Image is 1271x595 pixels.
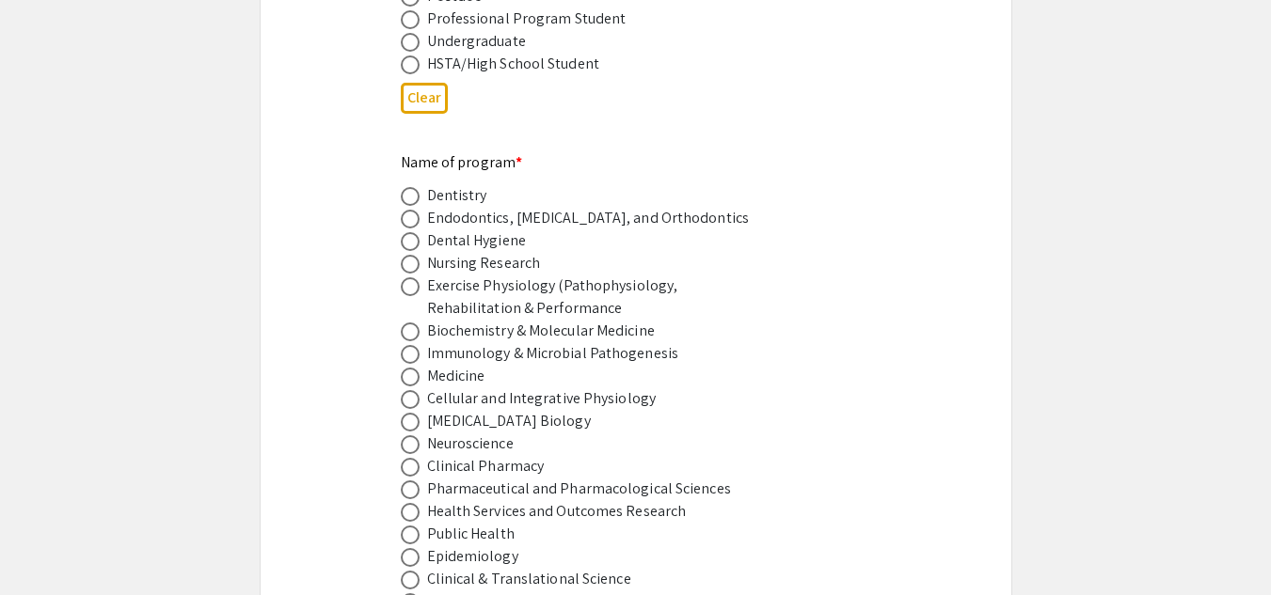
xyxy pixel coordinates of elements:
div: Dental Hygiene [427,229,526,252]
div: [MEDICAL_DATA] Biology [427,410,591,432]
div: Professional Program Student [427,8,627,30]
div: Public Health [427,523,515,545]
mat-label: Name of program [401,152,523,172]
div: Clinical Pharmacy [427,455,545,478]
div: Cellular and Integrative Physiology [427,387,657,410]
div: Dentistry [427,184,487,207]
div: Exercise Physiology (Pathophysiology, Rehabilitation & Performance [427,274,756,320]
div: Clinical & Translational Science [427,568,631,590]
div: HSTA/High School Student [427,53,599,75]
iframe: Chat [14,510,80,581]
div: Neuroscience [427,432,514,455]
div: Epidemiology [427,545,518,568]
div: Undergraduate [427,30,526,53]
div: Nursing Research [427,252,541,274]
div: Biochemistry & Molecular Medicine [427,320,655,342]
div: Medicine [427,365,485,387]
div: Pharmaceutical and Pharmacological Sciences [427,478,731,500]
button: Clear [401,83,448,114]
div: Health Services and Outcomes Research [427,500,687,523]
div: Immunology & Microbial Pathogenesis [427,342,679,365]
div: Endodontics, [MEDICAL_DATA], and Orthodontics [427,207,750,229]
